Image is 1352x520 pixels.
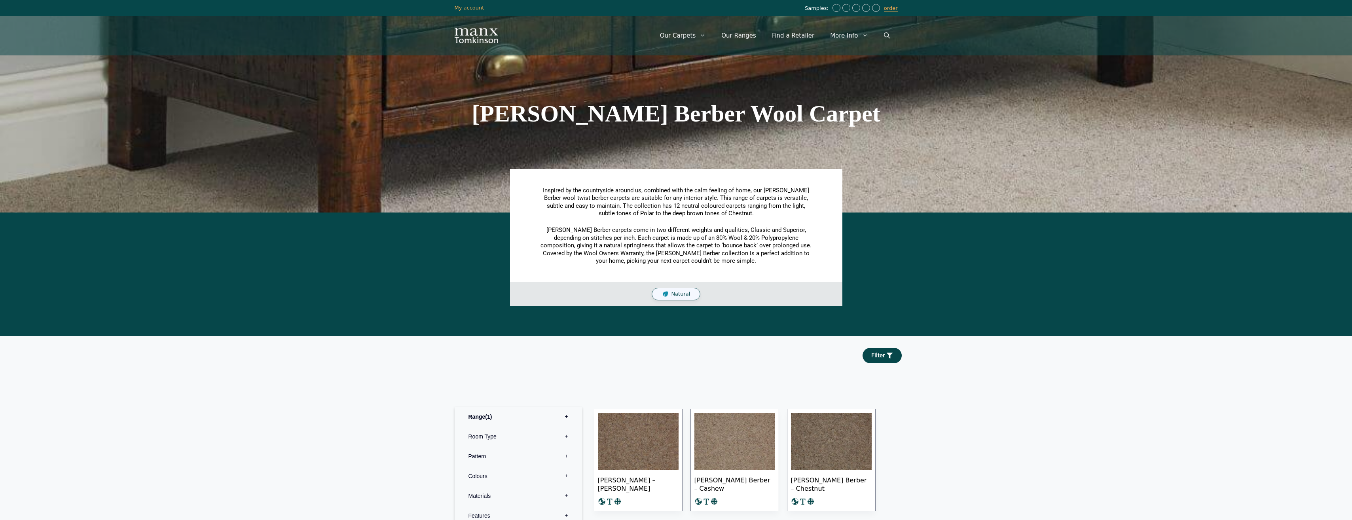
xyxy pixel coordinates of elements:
[694,413,775,470] img: Tomkinson Berber - Cashew
[787,409,876,511] a: [PERSON_NAME] Berber – Chestnut
[652,24,898,47] nav: Primary
[485,414,492,420] span: 1
[822,24,876,47] a: More Info
[461,486,576,506] label: Materials
[884,5,898,11] a: order
[540,226,813,265] p: [PERSON_NAME] Berber carpets come in two different weights and qualities, Classic and Superior, d...
[791,470,872,497] span: [PERSON_NAME] Berber – Chestnut
[764,24,822,47] a: Find a Retailer
[598,470,679,497] span: [PERSON_NAME] – [PERSON_NAME]
[594,409,683,511] a: [PERSON_NAME] – [PERSON_NAME]
[652,24,714,47] a: Our Carpets
[461,446,576,466] label: Pattern
[461,427,576,446] label: Room Type
[876,24,898,47] a: Open Search Bar
[805,5,831,12] span: Samples:
[461,407,576,427] label: Range
[713,24,764,47] a: Our Ranges
[455,102,898,125] h1: [PERSON_NAME] Berber Wool Carpet
[871,353,885,359] span: Filter
[598,413,679,470] img: Tomkinson Berber -Birch
[690,409,779,511] a: [PERSON_NAME] Berber – Cashew
[863,348,902,363] a: Filter
[791,413,872,470] img: Tomkinson Berber - Chestnut
[694,470,775,497] span: [PERSON_NAME] Berber – Cashew
[461,466,576,486] label: Colours
[455,5,484,11] a: My account
[671,291,690,298] span: Natural
[543,187,809,217] span: Inspired by the countryside around us, combined with the calm feeling of home, our [PERSON_NAME] ...
[455,28,498,43] img: Manx Tomkinson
